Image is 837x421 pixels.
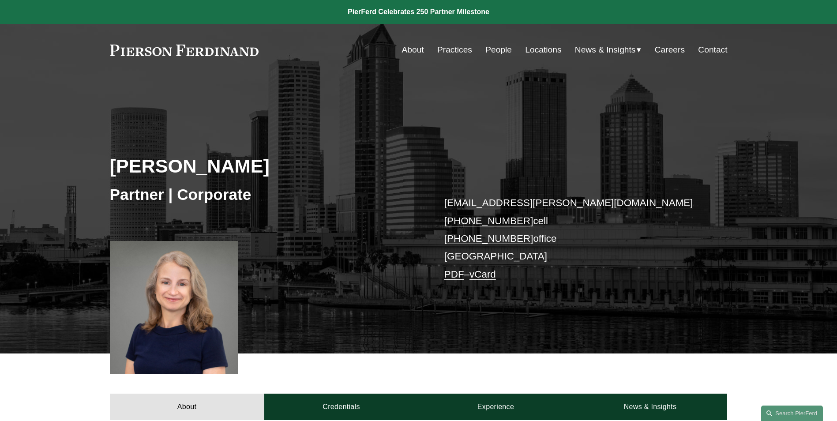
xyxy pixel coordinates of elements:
a: Experience [419,394,573,420]
a: News & Insights [573,394,727,420]
h2: [PERSON_NAME] [110,154,419,177]
span: News & Insights [575,42,636,58]
a: About [402,41,424,58]
h3: Partner | Corporate [110,185,419,204]
a: Careers [655,41,685,58]
a: About [110,394,264,420]
p: cell office [GEOGRAPHIC_DATA] – [444,194,702,283]
a: Contact [698,41,727,58]
a: PDF [444,269,464,280]
a: [EMAIL_ADDRESS][PERSON_NAME][DOMAIN_NAME] [444,197,693,208]
a: [PHONE_NUMBER] [444,233,533,244]
a: People [485,41,512,58]
a: Credentials [264,394,419,420]
a: Locations [525,41,561,58]
a: folder dropdown [575,41,642,58]
a: Practices [437,41,472,58]
a: vCard [469,269,496,280]
a: [PHONE_NUMBER] [444,215,533,226]
a: Search this site [761,406,823,421]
